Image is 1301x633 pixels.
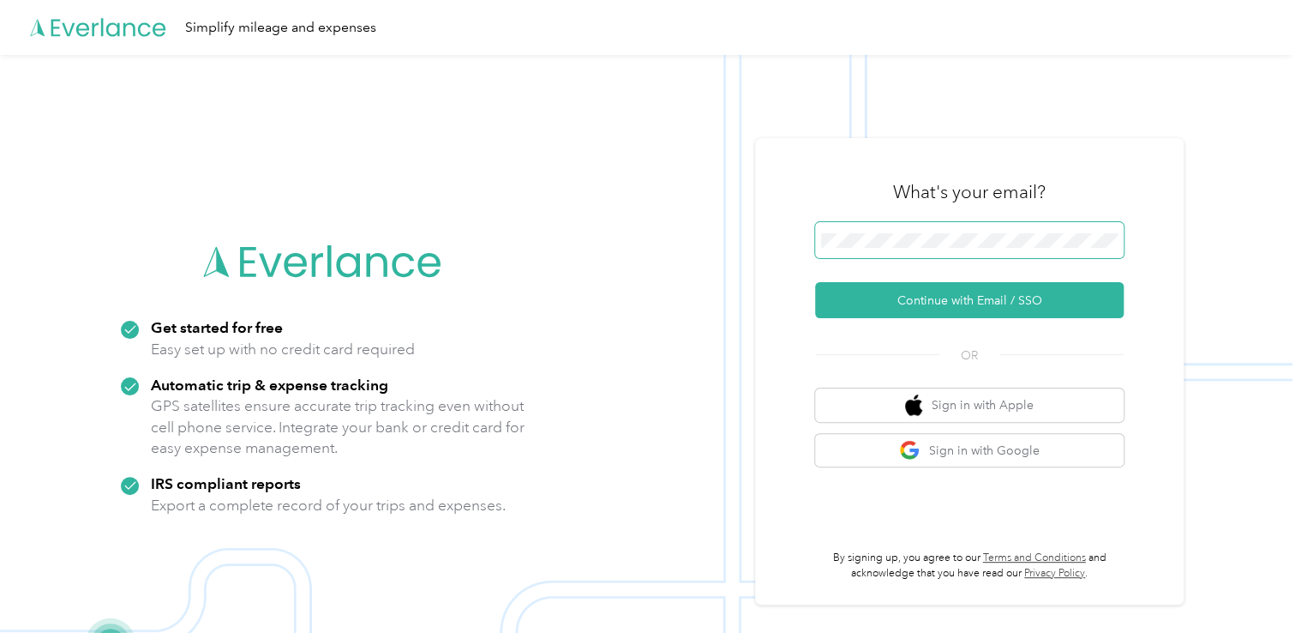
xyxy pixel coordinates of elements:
p: GPS satellites ensure accurate trip tracking even without cell phone service. Integrate your bank... [151,395,525,459]
button: Continue with Email / SSO [815,282,1124,318]
p: Export a complete record of your trips and expenses. [151,495,506,516]
img: apple logo [905,395,922,416]
img: google logo [899,440,920,461]
p: Easy set up with no credit card required [151,339,415,360]
button: google logoSign in with Google [815,434,1124,467]
span: OR [939,347,999,365]
a: Privacy Policy [1024,567,1085,580]
strong: IRS compliant reports [151,474,301,492]
div: Simplify mileage and expenses [185,17,376,39]
strong: Get started for free [151,318,283,336]
strong: Automatic trip & expense tracking [151,376,388,394]
h3: What's your email? [893,180,1046,204]
a: Terms and Conditions [983,552,1086,564]
p: By signing up, you agree to our and acknowledge that you have read our . [815,551,1124,581]
button: apple logoSign in with Apple [815,389,1124,422]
